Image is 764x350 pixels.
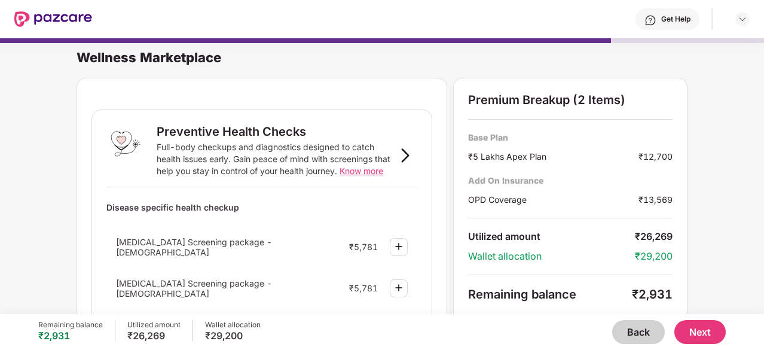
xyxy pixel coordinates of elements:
div: Remaining balance [38,320,103,330]
img: svg+xml;base64,PHN2ZyBpZD0iSGVscC0zMngzMiIgeG1sbnM9Imh0dHA6Ly93d3cudzMub3JnLzIwMDAvc3ZnIiB3aWR0aD... [644,14,656,26]
img: svg+xml;base64,PHN2ZyB3aWR0aD0iOSIgaGVpZ2h0PSIxNiIgdmlld0JveD0iMCAwIDkgMTYiIGZpbGw9Im5vbmUiIHhtbG... [398,148,412,163]
div: Disease specific health checkup [106,197,417,218]
img: svg+xml;base64,PHN2ZyBpZD0iUGx1cy0zMngzMiIgeG1sbnM9Imh0dHA6Ly93d3cudzMub3JnLzIwMDAvc3ZnIiB3aWR0aD... [392,281,406,295]
button: Back [612,320,665,344]
button: Next [674,320,726,344]
div: Remaining balance [468,287,632,302]
div: ₹2,931 [38,330,103,342]
div: ₹5 Lakhs Apex Plan [468,150,638,163]
div: Wallet allocation [205,320,261,330]
span: [MEDICAL_DATA] Screening package - [DEMOGRAPHIC_DATA] [116,237,272,257]
img: Preventive Health Checks [106,124,145,163]
div: Base Plan [468,132,673,143]
div: Get Help [661,14,690,24]
div: Wellness Marketplace [77,49,764,66]
div: Premium Breakup (2 Items) [468,93,673,107]
div: ₹29,200 [205,330,261,342]
div: Add On Insurance [468,175,673,186]
div: ₹29,200 [635,250,673,263]
div: ₹2,931 [632,287,673,302]
img: svg+xml;base64,PHN2ZyBpZD0iUGx1cy0zMngzMiIgeG1sbnM9Imh0dHA6Ly93d3cudzMub3JnLzIwMDAvc3ZnIiB3aWR0aD... [392,239,406,254]
img: svg+xml;base64,PHN2ZyBpZD0iRHJvcGRvd24tMzJ4MzIiIHhtbG5zPSJodHRwOi8vd3d3LnczLm9yZy8yMDAwL3N2ZyIgd2... [738,14,747,24]
div: ₹12,700 [638,150,673,163]
div: ₹13,569 [638,193,673,206]
img: New Pazcare Logo [14,11,92,27]
div: ₹26,269 [127,330,181,342]
div: Utilized amount [127,320,181,330]
div: OPD Coverage [468,193,638,206]
div: Utilized amount [468,230,635,243]
span: [MEDICAL_DATA] Screening package - [DEMOGRAPHIC_DATA] [116,278,272,299]
div: Wallet allocation [468,250,635,263]
div: ₹5,781 [349,283,378,293]
div: Full-body checkups and diagnostics designed to catch health issues early. Gain peace of mind with... [157,141,393,177]
span: Know more [340,166,383,176]
div: ₹5,781 [349,242,378,252]
div: Preventive Health Checks [157,124,306,139]
div: ₹26,269 [635,230,673,243]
